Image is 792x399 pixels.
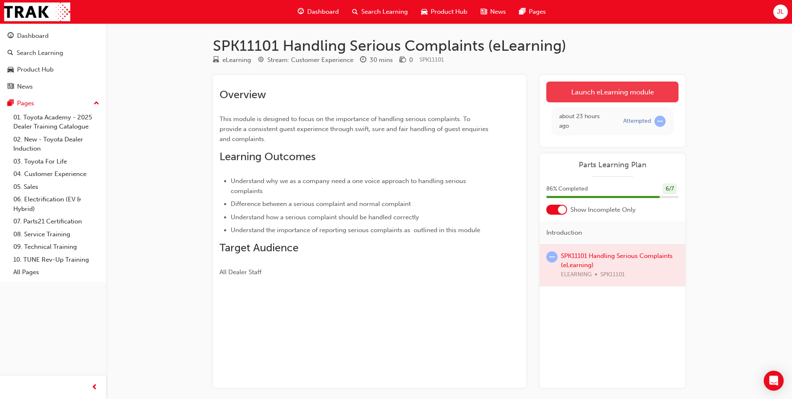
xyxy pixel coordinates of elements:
span: news-icon [481,7,487,17]
span: prev-icon [91,382,98,393]
span: Pages [529,7,546,17]
a: All Pages [10,266,103,279]
a: Product Hub [3,62,103,77]
a: News [3,79,103,94]
span: Search Learning [361,7,408,17]
div: Wed Aug 20 2025 09:12:36 GMT+0800 (Australian Western Standard Time) [559,112,611,131]
a: 10. TUNE Rev-Up Training [10,253,103,266]
span: guage-icon [7,32,14,40]
button: Pages [3,96,103,111]
a: news-iconNews [474,3,513,20]
span: Understand the importance of reporting serious complaints as outlined in this module [231,226,480,234]
div: Type [213,55,251,65]
span: search-icon [7,50,13,57]
span: guage-icon [298,7,304,17]
div: Open Intercom Messenger [764,371,784,391]
div: Price [400,55,413,65]
div: Attempted [623,117,651,125]
a: Launch eLearning module [546,82,679,102]
a: 06. Electrification (EV & Hybrid) [10,193,103,215]
span: Understand how a serious complaint should be handled correctly [231,213,419,221]
h1: SPK11101 Handling Serious Complaints (eLearning) [213,37,685,55]
div: Dashboard [17,31,49,41]
a: 01. Toyota Academy - 2025 Dealer Training Catalogue [10,111,103,133]
span: Target Audience [220,241,299,254]
span: news-icon [7,83,14,91]
a: pages-iconPages [513,3,553,20]
span: Product Hub [431,7,467,17]
a: 05. Sales [10,181,103,193]
div: Pages [17,99,34,108]
span: JL [777,7,784,17]
span: This module is designed to focus on the importance of handling serious complaints. To provide a c... [220,115,490,143]
img: Trak [4,2,70,21]
span: Show Incomplete Only [570,205,636,215]
a: car-iconProduct Hub [415,3,474,20]
span: Difference between a serious complaint and normal complaint [231,200,411,208]
span: Introduction [546,228,582,238]
a: search-iconSearch Learning [345,3,415,20]
div: Stream: Customer Experience [267,55,353,65]
span: clock-icon [360,57,366,64]
a: guage-iconDashboard [291,3,345,20]
a: 03. Toyota For Life [10,155,103,168]
span: News [490,7,506,17]
div: 0 [409,55,413,65]
span: learningResourceType_ELEARNING-icon [213,57,219,64]
span: search-icon [352,7,358,17]
span: Learning resource code [419,56,444,63]
span: learningRecordVerb_ATTEMPT-icon [546,251,558,263]
div: Stream [258,55,353,65]
span: target-icon [258,57,264,64]
span: Learning Outcomes [220,150,316,163]
a: 07. Parts21 Certification [10,215,103,228]
span: learningRecordVerb_ATTEMPT-icon [654,116,666,127]
a: 09. Technical Training [10,240,103,253]
div: Duration [360,55,393,65]
div: Product Hub [17,65,54,74]
span: All Dealer Staff [220,268,262,276]
span: pages-icon [519,7,526,17]
span: Dashboard [307,7,339,17]
a: 02. New - Toyota Dealer Induction [10,133,103,155]
a: Search Learning [3,45,103,61]
span: pages-icon [7,100,14,107]
a: Dashboard [3,28,103,44]
span: 86 % Completed [546,184,588,194]
span: car-icon [421,7,427,17]
div: Search Learning [17,48,63,58]
span: Overview [220,88,266,101]
span: money-icon [400,57,406,64]
div: 30 mins [370,55,393,65]
div: 6 / 7 [663,183,677,195]
div: News [17,82,33,92]
a: 04. Customer Experience [10,168,103,181]
button: DashboardSearch LearningProduct HubNews [3,27,103,96]
span: car-icon [7,66,14,74]
div: eLearning [222,55,251,65]
a: Parts Learning Plan [546,160,679,170]
button: JL [773,5,788,19]
a: 08. Service Training [10,228,103,241]
span: Understand why we as a company need a one voice approach to handling serious complaints [231,177,468,195]
span: up-icon [94,98,99,109]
